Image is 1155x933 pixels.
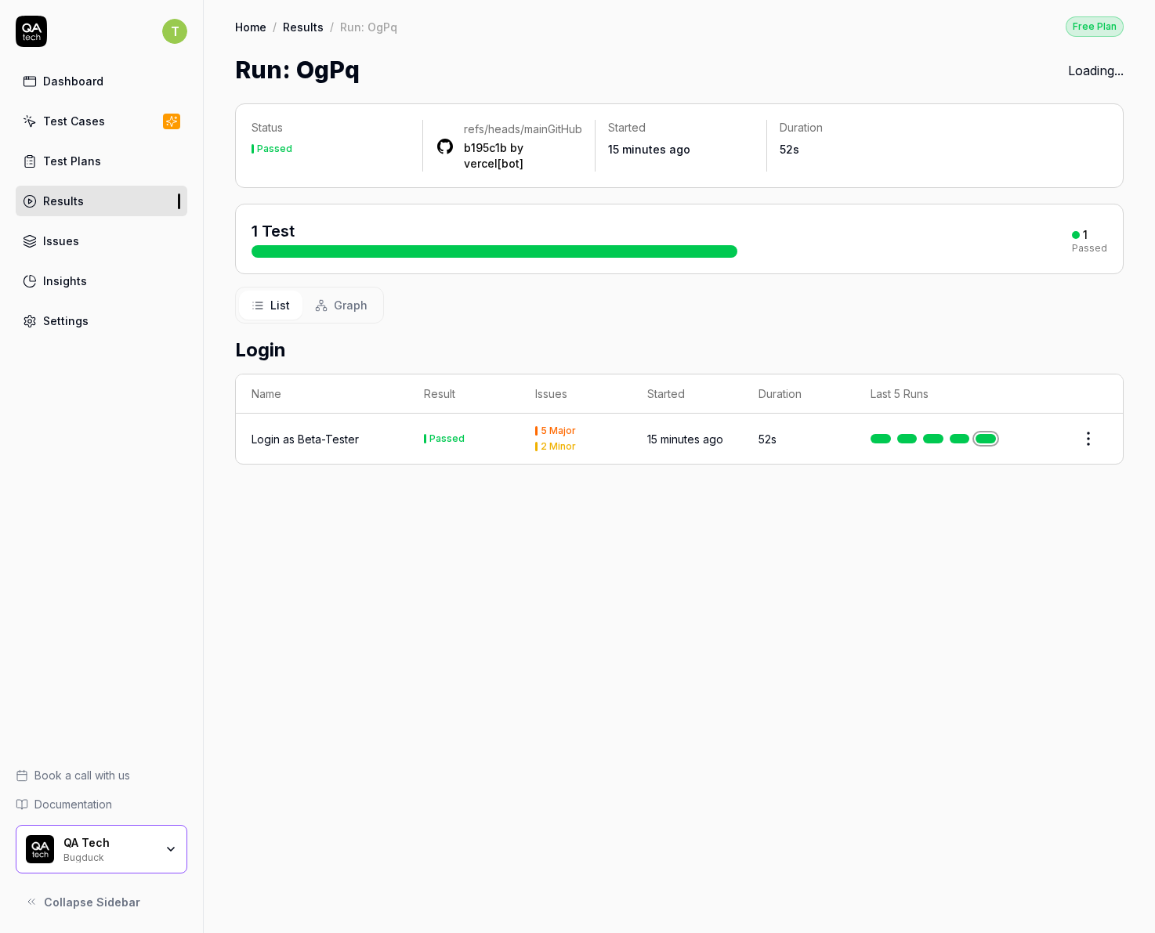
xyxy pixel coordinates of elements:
div: Passed [257,144,292,154]
a: Login as Beta-Tester [252,431,359,447]
a: Insights [16,266,187,296]
th: Issues [520,374,632,414]
span: Graph [334,297,367,313]
button: T [162,16,187,47]
div: Test Cases [43,113,105,129]
th: Last 5 Runs [855,374,1012,414]
div: Passed [1072,244,1107,253]
a: b195c1b [464,141,507,154]
img: QA Tech Logo [26,835,54,863]
span: Collapse Sidebar [44,894,140,910]
div: / [330,19,334,34]
span: Book a call with us [34,767,130,783]
a: Test Plans [16,146,187,176]
th: Started [632,374,743,414]
div: 2 Minor [541,442,576,451]
div: Insights [43,273,87,289]
h2: Login [235,336,1124,364]
th: Name [236,374,408,414]
p: Started [608,120,753,136]
span: List [270,297,290,313]
a: Results [16,186,187,216]
a: Book a call with us [16,767,187,783]
button: QA Tech LogoQA TechBugduck [16,825,187,873]
a: Dashboard [16,66,187,96]
th: Result [408,374,520,414]
time: 15 minutes ago [608,143,690,156]
div: QA Tech [63,836,154,850]
div: by [464,140,582,172]
div: Run: OgPq [340,19,397,34]
div: Loading... [1068,61,1124,80]
button: Graph [302,291,380,320]
span: 1 Test [252,222,295,240]
div: 1 [1083,228,1088,242]
button: Free Plan [1066,16,1124,37]
button: List [239,291,302,320]
div: 5 Major [541,426,576,436]
a: vercel[bot] [464,157,523,170]
a: Documentation [16,796,187,812]
div: Settings [43,313,89,329]
span: T [162,19,187,44]
time: 15 minutes ago [647,432,723,446]
a: Results [283,19,324,34]
div: / [273,19,277,34]
div: GitHub [464,121,582,137]
span: Documentation [34,796,112,812]
div: Passed [429,434,465,443]
p: Status [252,120,410,136]
a: Settings [16,306,187,336]
div: Dashboard [43,73,103,89]
time: 52s [780,143,799,156]
div: Bugduck [63,850,154,862]
button: Collapse Sidebar [16,886,187,917]
a: refs/heads/main [464,122,548,136]
h1: Run: OgPq [235,52,360,88]
a: Home [235,19,266,34]
time: 52s [759,432,777,446]
div: Results [43,193,84,209]
th: Duration [743,374,855,414]
div: Test Plans [43,153,101,169]
p: Duration [780,120,925,136]
a: Test Cases [16,106,187,136]
div: Issues [43,233,79,249]
a: Issues [16,226,187,256]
